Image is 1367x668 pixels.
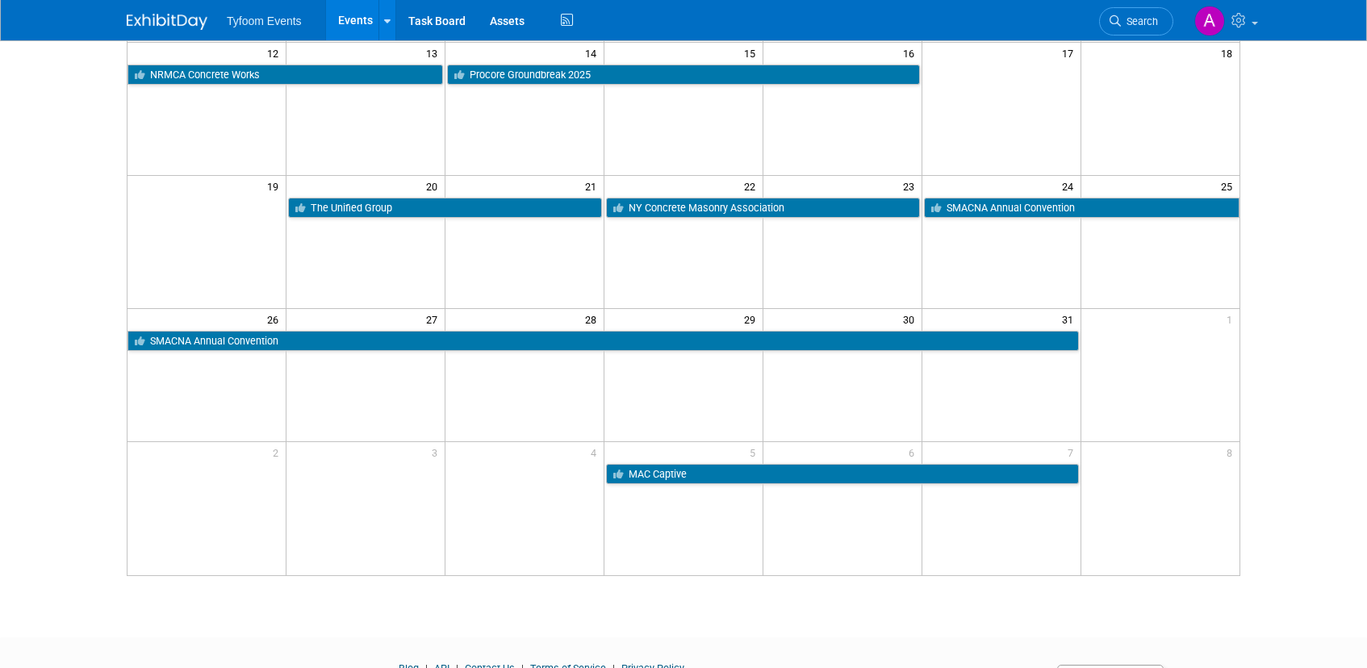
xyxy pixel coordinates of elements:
[924,198,1239,219] a: SMACNA Annual Convention
[901,176,922,196] span: 23
[583,309,604,329] span: 28
[227,15,302,27] span: Tyfoom Events
[1121,15,1158,27] span: Search
[1099,7,1173,35] a: Search
[128,65,443,86] a: NRMCA Concrete Works
[901,43,922,63] span: 16
[1225,309,1239,329] span: 1
[606,464,1079,485] a: MAC Captive
[1066,442,1081,462] span: 7
[424,43,445,63] span: 13
[424,176,445,196] span: 20
[742,309,763,329] span: 29
[1225,442,1239,462] span: 8
[265,309,286,329] span: 26
[742,176,763,196] span: 22
[288,198,602,219] a: The Unified Group
[583,176,604,196] span: 21
[128,331,1079,352] a: SMACNA Annual Convention
[748,442,763,462] span: 5
[901,309,922,329] span: 30
[1219,43,1239,63] span: 18
[742,43,763,63] span: 15
[1194,6,1225,36] img: Angie Nichols
[589,442,604,462] span: 4
[1060,309,1081,329] span: 31
[271,442,286,462] span: 2
[1219,176,1239,196] span: 25
[265,43,286,63] span: 12
[430,442,445,462] span: 3
[583,43,604,63] span: 14
[907,442,922,462] span: 6
[127,14,207,30] img: ExhibitDay
[265,176,286,196] span: 19
[424,309,445,329] span: 27
[606,198,920,219] a: NY Concrete Masonry Association
[1060,43,1081,63] span: 17
[1060,176,1081,196] span: 24
[447,65,920,86] a: Procore Groundbreak 2025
